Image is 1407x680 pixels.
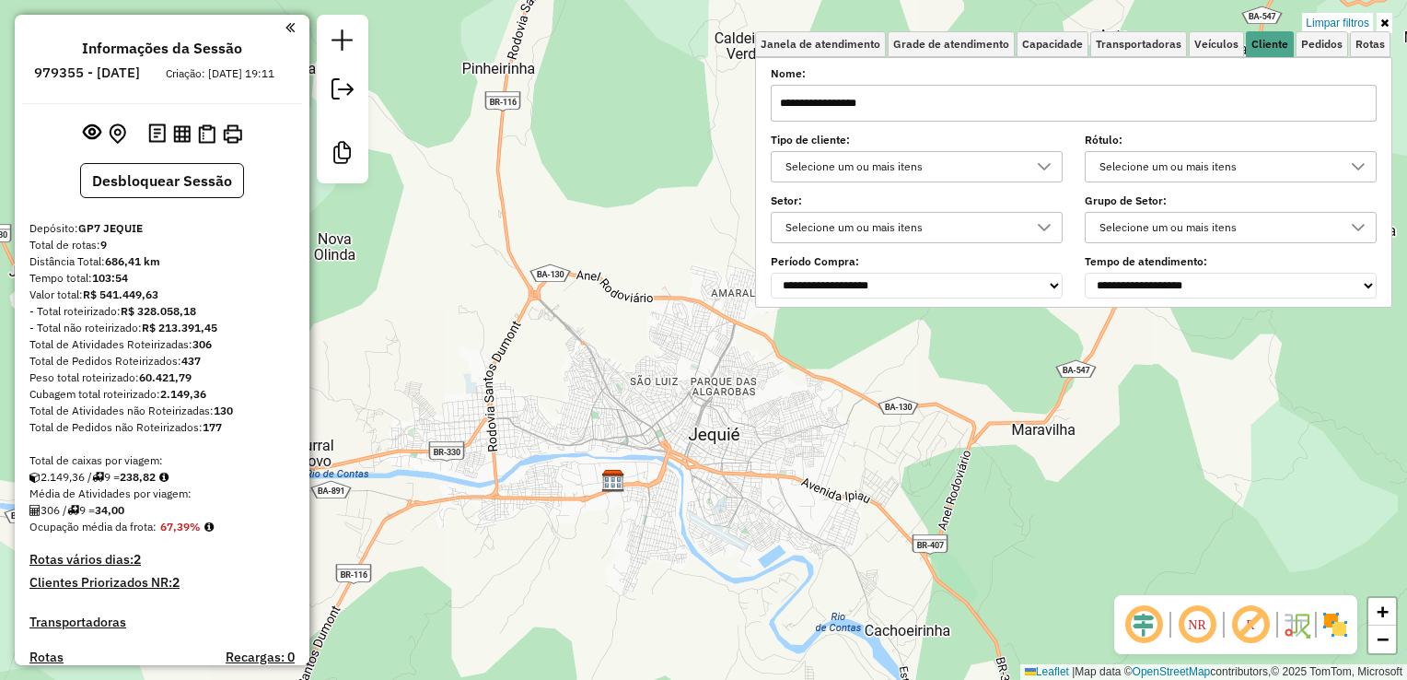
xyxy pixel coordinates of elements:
[1301,39,1343,50] span: Pedidos
[29,575,295,591] h4: Clientes Priorizados NR:
[29,505,41,516] i: Total de Atividades
[1251,39,1288,50] span: Cliente
[779,152,1027,182] div: Selecione um ou mais itens
[204,522,214,533] em: Média calculada utilizando a maior ocupação (%Peso ou %Cubagem) de cada rota da sessão. Rotas cro...
[160,520,201,533] strong: 67,39%
[95,503,124,517] strong: 34,00
[771,193,1063,209] label: Setor:
[29,452,295,469] div: Total de caixas por viagem:
[29,320,295,336] div: - Total não roteirizado:
[324,71,361,112] a: Exportar sessão
[29,403,295,419] div: Total de Atividades não Roteirizadas:
[771,132,1063,148] label: Tipo de cliente:
[219,121,246,147] button: Imprimir Rotas
[105,254,160,268] strong: 686,41 km
[29,552,295,568] h4: Rotas vários dias:
[100,238,107,252] strong: 9
[1302,13,1373,33] a: Limpar filtros
[92,271,128,285] strong: 103:54
[1085,253,1377,270] label: Tempo de atendimento:
[1320,610,1350,639] img: Exibir/Ocultar setores
[29,419,295,436] div: Total de Pedidos não Roteirizados:
[134,551,141,568] strong: 2
[1377,627,1389,651] span: −
[29,237,295,253] div: Total de rotas:
[29,469,295,486] div: 2.149,36 / 9 =
[79,119,105,148] button: Exibir sessão original
[80,163,244,198] button: Desbloquear Sessão
[82,40,242,57] h4: Informações da Sessão
[160,387,206,401] strong: 2.149,36
[29,353,295,369] div: Total de Pedidos Roteirizados:
[1377,600,1389,623] span: +
[1377,13,1392,33] a: Ocultar filtros
[1025,665,1069,678] a: Leaflet
[1122,603,1166,647] span: Ocultar deslocamento
[158,65,282,82] div: Criação: [DATE] 19:11
[1133,665,1211,678] a: OpenStreetMap
[214,404,233,417] strong: 130
[1093,213,1341,242] div: Selecione um ou mais itens
[601,469,625,493] img: GP7 JEQUIE
[1282,610,1311,639] img: Fluxo de ruas
[172,574,180,591] strong: 2
[67,505,79,516] i: Total de rotas
[1355,39,1385,50] span: Rotas
[324,22,361,64] a: Nova sessão e pesquisa
[92,472,104,483] i: Total de rotas
[1085,193,1377,209] label: Grupo de Setor:
[29,369,295,386] div: Peso total roteirizado:
[285,17,295,38] a: Clique aqui para minimizar o painel
[121,304,196,318] strong: R$ 328.058,18
[1093,152,1341,182] div: Selecione um ou mais itens
[1368,626,1396,653] a: Zoom out
[83,287,158,301] strong: R$ 541.449,63
[203,420,222,434] strong: 177
[142,321,217,334] strong: R$ 213.391,45
[29,287,295,303] div: Valor total:
[29,220,295,237] div: Depósito:
[29,270,295,287] div: Tempo total:
[29,615,295,630] h4: Transportadoras
[194,121,219,147] button: Visualizar Romaneio
[1368,598,1396,626] a: Zoom in
[1020,664,1407,680] div: Map data © contributors,© 2025 TomTom, Microsoft
[1096,39,1181,50] span: Transportadoras
[34,64,140,81] h6: 979355 - [DATE]
[78,221,143,235] strong: GP7 JEQUIE
[771,65,1377,82] label: Nome:
[771,253,1063,270] label: Período Compra:
[120,470,156,484] strong: 238,82
[159,472,169,483] i: Meta Caixas/viagem: 1,00 Diferença: 237,82
[192,337,212,351] strong: 306
[169,121,194,146] button: Visualizar relatório de Roteirização
[139,370,192,384] strong: 60.421,79
[29,472,41,483] i: Cubagem total roteirizado
[29,386,295,403] div: Cubagem total roteirizado:
[1022,39,1083,50] span: Capacidade
[29,502,295,519] div: 306 / 9 =
[1194,39,1238,50] span: Veículos
[29,303,295,320] div: - Total roteirizado:
[29,253,295,270] div: Distância Total:
[893,39,1009,50] span: Grade de atendimento
[226,650,295,665] h4: Recargas: 0
[1175,603,1219,647] span: Ocultar NR
[1072,665,1075,678] span: |
[761,39,880,50] span: Janela de atendimento
[29,520,157,533] span: Ocupação média da frota:
[29,486,295,502] div: Média de Atividades por viagem:
[1085,132,1377,148] label: Rótulo:
[29,650,64,665] a: Rotas
[324,135,361,176] a: Criar modelo
[1228,603,1273,647] span: Exibir rótulo
[145,120,169,148] button: Logs desbloquear sessão
[29,336,295,353] div: Total de Atividades Roteirizadas:
[779,213,1027,242] div: Selecione um ou mais itens
[181,354,201,368] strong: 437
[105,120,130,148] button: Centralizar mapa no depósito ou ponto de apoio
